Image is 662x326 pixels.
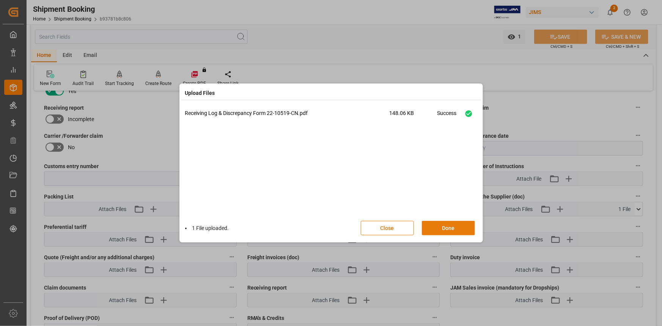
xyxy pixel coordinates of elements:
p: Receiving Log & Discrepancy Form 22-10519-CN.pdf [185,109,390,117]
span: 148.06 KB [390,109,437,123]
h4: Upload Files [185,89,215,97]
li: 1 File uploaded. [185,224,229,232]
button: Close [361,221,414,235]
button: Done [422,221,475,235]
div: Success [437,109,457,123]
